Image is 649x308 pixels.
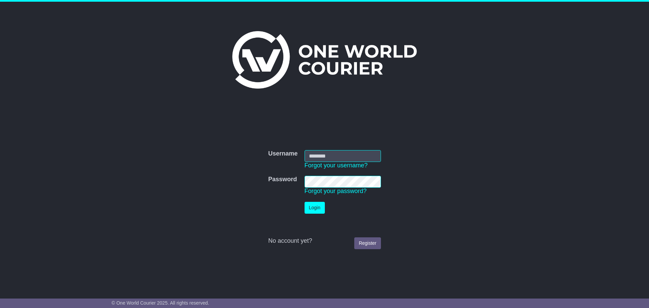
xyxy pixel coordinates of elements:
span: © One World Courier 2025. All rights reserved. [112,300,209,306]
a: Forgot your password? [305,188,367,194]
a: Register [354,237,381,249]
img: One World [232,31,417,89]
div: No account yet? [268,237,381,245]
button: Login [305,202,325,214]
label: Username [268,150,297,158]
label: Password [268,176,297,183]
a: Forgot your username? [305,162,368,169]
